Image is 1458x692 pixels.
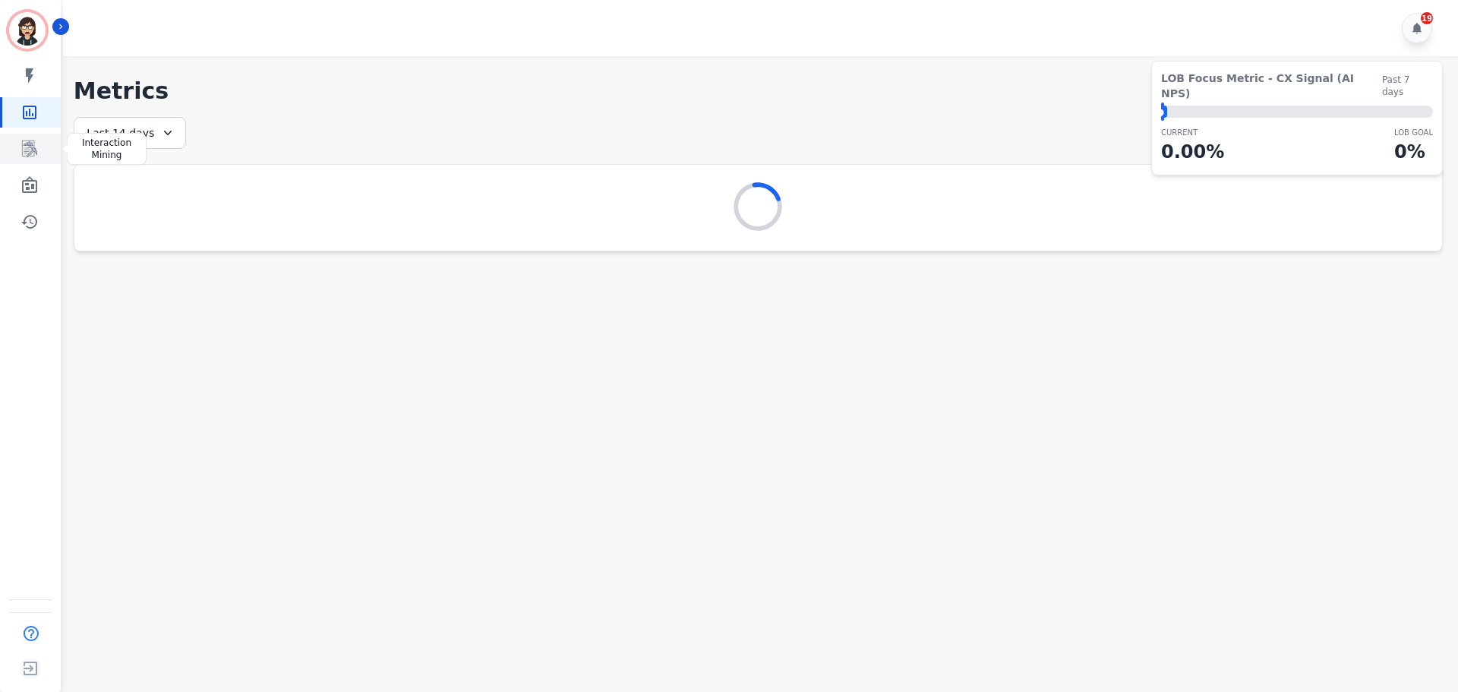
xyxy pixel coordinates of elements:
div: 19 [1421,12,1433,24]
p: 0 % [1394,138,1433,166]
div: Last 14 days [74,117,186,149]
span: LOB Focus Metric - CX Signal (AI NPS) [1161,71,1382,101]
p: CURRENT [1161,127,1224,138]
img: Bordered avatar [9,12,46,49]
p: LOB Goal [1394,127,1433,138]
div: ⬤ [1161,106,1167,118]
h1: Metrics [74,77,1443,105]
p: 0.00 % [1161,138,1224,166]
span: Past 7 days [1382,74,1433,98]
